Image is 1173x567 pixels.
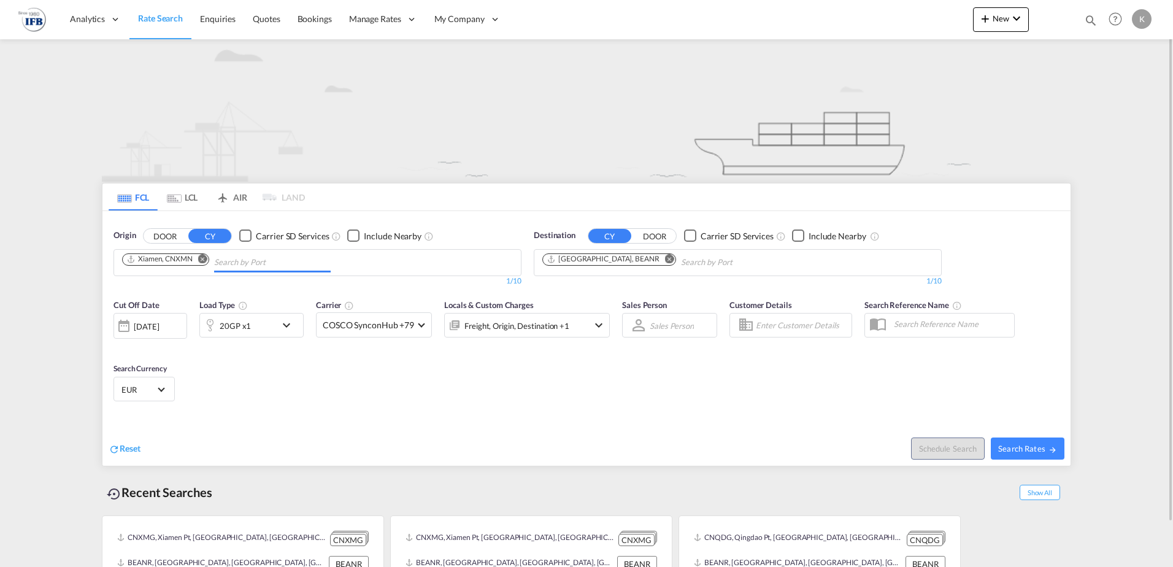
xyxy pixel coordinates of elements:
span: Bookings [298,13,332,24]
button: Note: By default Schedule search will only considerorigin ports, destination ports and cut off da... [911,438,985,460]
span: Search Currency [113,364,167,373]
div: 1/10 [113,276,521,287]
md-icon: icon-magnify [1084,13,1098,27]
span: Show All [1020,485,1060,500]
md-icon: icon-chevron-down [279,318,300,333]
span: Help [1105,9,1126,29]
img: b4b53bb0256b11ee9ca18b7abc72fd7f.png [18,6,46,33]
span: Reset [120,443,140,453]
md-tab-item: AIR [207,183,256,210]
md-select: Select Currency: € EUREuro [120,380,168,398]
div: [DATE] [134,321,159,332]
div: CNXMG, Xiamen Pt, China, Greater China & Far East Asia, Asia Pacific [117,531,327,546]
span: Cut Off Date [113,300,160,310]
div: Recent Searches [102,479,217,506]
div: CNXMG, Xiamen Pt, China, Greater China & Far East Asia, Asia Pacific [406,531,615,546]
md-icon: icon-plus 400-fg [978,11,993,26]
md-icon: icon-chevron-down [591,318,606,333]
img: new-FCL.png [102,39,1071,182]
md-icon: Your search will be saved by the below given name [952,301,962,310]
button: DOOR [633,229,676,243]
div: K [1132,9,1152,29]
div: Include Nearby [809,230,866,242]
span: COSCO SynconHub +79 [323,319,414,331]
md-checkbox: Checkbox No Ink [684,229,774,242]
span: Sales Person [622,300,667,310]
md-tab-item: FCL [109,183,158,210]
md-icon: icon-arrow-right [1048,445,1057,454]
div: 20GP x1icon-chevron-down [199,313,304,337]
md-icon: Unchecked: Ignores neighbouring ports when fetching rates.Checked : Includes neighbouring ports w... [870,231,880,241]
input: Search Reference Name [888,315,1014,333]
button: Remove [190,254,209,266]
md-icon: icon-chevron-down [1009,11,1024,26]
md-datepicker: Select [113,337,123,354]
md-chips-wrap: Chips container. Use arrow keys to select chips. [120,250,336,272]
button: icon-plus 400-fgNewicon-chevron-down [973,7,1029,32]
span: Analytics [70,13,105,25]
input: Chips input. [681,253,798,272]
span: Load Type [199,300,248,310]
md-icon: icon-refresh [109,444,120,455]
span: Destination [534,229,575,242]
span: My Company [434,13,485,25]
div: Freight Origin Destination Factory Stuffingicon-chevron-down [444,313,610,337]
div: 1/10 [534,276,942,287]
button: Remove [657,254,675,266]
div: Antwerp, BEANR [547,254,660,264]
md-icon: Unchecked: Search for CY (Container Yard) services for all selected carriers.Checked : Search for... [776,231,786,241]
button: DOOR [144,229,187,243]
div: CNQDG [907,534,943,547]
span: Locals & Custom Charges [444,300,534,310]
div: Carrier SD Services [256,230,329,242]
div: OriginDOOR CY Checkbox No InkUnchecked: Search for CY (Container Yard) services for all selected ... [102,211,1071,466]
span: Origin [113,229,136,242]
div: icon-magnify [1084,13,1098,32]
div: icon-refreshReset [109,442,140,456]
md-chips-wrap: Chips container. Use arrow keys to select chips. [540,250,802,272]
div: Freight Origin Destination Factory Stuffing [464,317,569,334]
md-icon: The selected Trucker/Carrierwill be displayed in the rate results If the rates are from another f... [344,301,354,310]
div: Help [1105,9,1132,31]
md-checkbox: Checkbox No Ink [792,229,866,242]
span: Search Reference Name [864,300,962,310]
input: Chips input. [214,253,331,272]
md-icon: icon-airplane [215,190,230,199]
button: Search Ratesicon-arrow-right [991,438,1064,460]
md-checkbox: Checkbox No Ink [239,229,329,242]
span: Quotes [253,13,280,24]
div: Include Nearby [364,230,421,242]
md-select: Sales Person [648,317,695,334]
md-tab-item: LCL [158,183,207,210]
div: CNXMG [618,534,655,547]
div: Xiamen, CNXMN [126,254,193,264]
div: CNQDG, Qingdao Pt, China, Greater China & Far East Asia, Asia Pacific [694,531,904,546]
button: CY [588,229,631,243]
md-icon: Unchecked: Search for CY (Container Yard) services for all selected carriers.Checked : Search for... [331,231,341,241]
span: Search Rates [998,444,1057,453]
md-pagination-wrapper: Use the left and right arrow keys to navigate between tabs [109,183,305,210]
md-icon: icon-backup-restore [107,487,121,501]
div: CNXMG [330,534,366,547]
span: EUR [121,384,156,395]
button: CY [188,229,231,243]
md-checkbox: Checkbox No Ink [347,229,421,242]
div: Press delete to remove this chip. [547,254,662,264]
span: Carrier [316,300,354,310]
md-icon: Unchecked: Ignores neighbouring ports when fetching rates.Checked : Includes neighbouring ports w... [424,231,434,241]
div: Carrier SD Services [701,230,774,242]
span: Manage Rates [349,13,401,25]
span: Rate Search [138,13,183,23]
span: Customer Details [729,300,791,310]
span: Enquiries [200,13,236,24]
div: 20GP x1 [220,317,251,334]
div: Press delete to remove this chip. [126,254,195,264]
div: [DATE] [113,313,187,339]
md-icon: icon-information-outline [238,301,248,310]
span: New [978,13,1024,23]
input: Enter Customer Details [756,316,848,334]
